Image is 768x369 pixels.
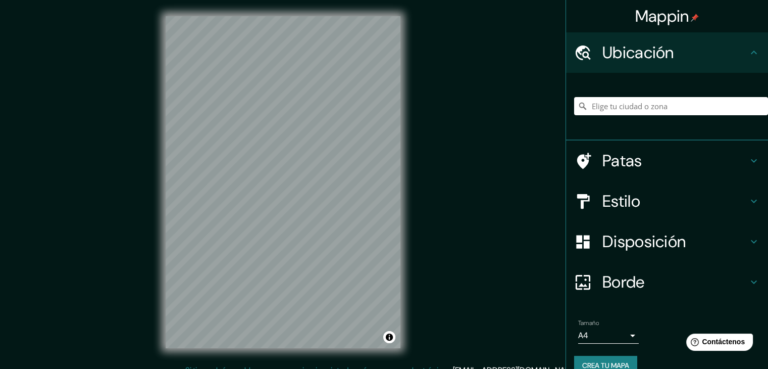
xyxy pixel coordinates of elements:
canvas: Mapa [166,16,400,348]
img: pin-icon.png [691,14,699,22]
font: Tamaño [578,319,599,327]
font: Borde [602,271,645,293]
div: Disposición [566,221,768,262]
font: Mappin [635,6,689,27]
div: Patas [566,141,768,181]
div: A4 [578,328,639,344]
font: Patas [602,150,642,171]
button: Activar o desactivar atribución [383,331,395,343]
input: Elige tu ciudad o zona [574,97,768,115]
iframe: Lanzador de widgets de ayuda [678,330,757,358]
font: Ubicación [602,42,674,63]
font: Disposición [602,231,686,252]
font: Estilo [602,191,640,212]
div: Borde [566,262,768,302]
font: A4 [578,330,588,341]
div: Ubicación [566,32,768,73]
div: Estilo [566,181,768,221]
